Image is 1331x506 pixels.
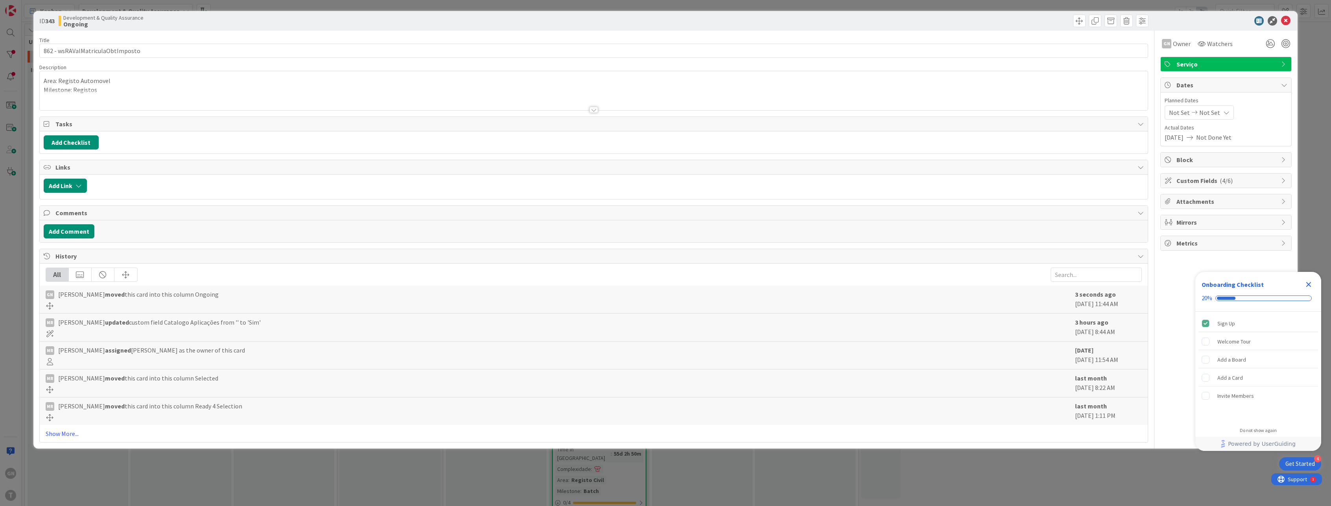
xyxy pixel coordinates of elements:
div: Add a Board [1217,355,1246,364]
a: Show More... [46,429,1142,438]
div: Checklist progress: 20% [1202,295,1315,302]
div: Checklist items [1195,312,1321,422]
span: Powered by UserGuiding [1228,439,1296,449]
b: updated [105,318,129,326]
input: Search... [1051,268,1142,282]
span: Not Set [1169,108,1190,117]
span: Comments [55,208,1134,218]
span: Dates [1176,80,1277,90]
div: [DATE] 8:22 AM [1075,373,1142,393]
div: [DATE] 11:44 AM [1075,290,1142,309]
span: Not Done Yet [1196,133,1232,142]
div: 4 [1314,455,1321,462]
button: Add Link [44,179,87,193]
div: MR [46,374,54,383]
span: Metrics [1176,238,1277,248]
span: Serviço [1176,59,1277,69]
div: MR [46,346,54,355]
div: Onboarding Checklist [1202,280,1264,289]
div: Welcome Tour is incomplete. [1198,333,1318,350]
input: type card name here... [39,44,1149,58]
b: 3 seconds ago [1075,290,1116,298]
b: moved [105,402,125,410]
p: Area: Registo Automovel [44,76,1144,85]
div: Open Get Started checklist, remaining modules: 4 [1279,457,1321,471]
div: Add a Card [1217,373,1243,382]
div: Footer [1195,437,1321,451]
div: GN [46,290,54,299]
button: Add Checklist [44,135,99,150]
span: Description [39,64,66,71]
span: Links [55,163,1134,172]
div: MR [46,402,54,411]
span: Support [17,1,36,11]
b: moved [105,290,125,298]
span: Mirrors [1176,218,1277,227]
b: 343 [45,17,55,25]
b: moved [105,374,125,382]
div: GN [1162,39,1171,48]
span: [PERSON_NAME] this card into this column Selected [58,373,218,383]
span: [PERSON_NAME] custom field Catalogo Aplicações from '' to 'Sim' [58,318,261,327]
div: [DATE] 8:44 AM [1075,318,1142,337]
span: ID [39,16,55,26]
span: Block [1176,155,1277,164]
div: Do not show again [1240,427,1277,434]
div: MR [46,318,54,327]
div: [DATE] 11:54 AM [1075,345,1142,365]
div: Invite Members [1217,391,1254,401]
span: [PERSON_NAME] this card into this column Ongoing [58,290,219,299]
span: Actual Dates [1165,124,1287,132]
a: Powered by UserGuiding [1199,437,1317,451]
span: History [55,251,1134,261]
div: Add a Board is incomplete. [1198,351,1318,368]
div: 3 [41,3,43,9]
div: Get Started [1285,460,1315,468]
span: Development & Quality Assurance [63,15,144,21]
span: [DATE] [1165,133,1184,142]
span: Not Set [1199,108,1220,117]
span: Custom Fields [1176,176,1277,185]
div: Sign Up [1217,319,1235,328]
b: 3 hours ago [1075,318,1108,326]
b: [DATE] [1075,346,1094,354]
span: Owner [1173,39,1191,48]
label: Title [39,37,50,44]
div: Close Checklist [1302,278,1315,291]
div: 20% [1202,295,1212,302]
span: Watchers [1207,39,1233,48]
div: [DATE] 1:11 PM [1075,401,1142,421]
span: Tasks [55,119,1134,129]
div: Welcome Tour [1217,337,1251,346]
button: Add Comment [44,224,94,238]
div: Invite Members is incomplete. [1198,387,1318,404]
b: Ongoing [63,21,144,27]
span: Planned Dates [1165,96,1287,105]
div: Sign Up is complete. [1198,315,1318,332]
span: [PERSON_NAME] [PERSON_NAME] as the owner of this card [58,345,245,355]
div: All [46,268,69,281]
span: ( 4/6 ) [1220,177,1233,185]
span: [PERSON_NAME] this card into this column Ready 4 Selection [58,401,242,411]
div: Add a Card is incomplete. [1198,369,1318,386]
div: Checklist Container [1195,272,1321,451]
b: assigned [105,346,131,354]
p: Milestone: Registos [44,85,1144,94]
span: Attachments [1176,197,1277,206]
b: last month [1075,374,1107,382]
b: last month [1075,402,1107,410]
